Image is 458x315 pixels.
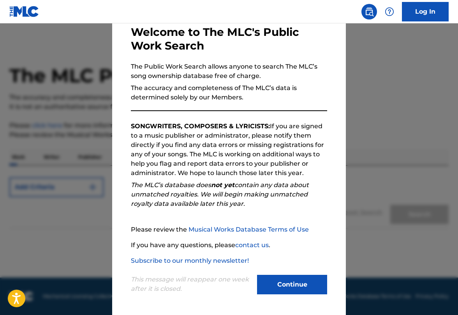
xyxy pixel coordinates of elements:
a: Subscribe to our monthly newsletter! [131,257,249,264]
h3: Welcome to The MLC's Public Work Search [131,25,327,53]
p: Please review the [131,225,327,234]
p: If you have any questions, please . [131,241,327,250]
strong: not yet [211,181,234,189]
em: The MLC’s database does contain any data about unmatched royalties. We will begin making unmatche... [131,181,309,207]
div: Help [382,4,397,19]
a: contact us [235,241,269,249]
p: The accuracy and completeness of The MLC’s data is determined solely by our Members. [131,83,327,102]
a: Public Search [361,4,377,19]
img: search [365,7,374,16]
img: MLC Logo [9,6,39,17]
strong: SONGWRITERS, COMPOSERS & LYRICISTS: [131,122,270,130]
p: This message will reappear one week after it is closed. [131,275,252,294]
a: Log In [402,2,449,21]
p: If you are signed to a music publisher or administrator, please notify them directly if you find ... [131,122,327,178]
button: Continue [257,275,327,294]
p: The Public Work Search allows anyone to search The MLC’s song ownership database free of charge. [131,62,327,81]
img: help [385,7,394,16]
a: Musical Works Database Terms of Use [188,226,309,233]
